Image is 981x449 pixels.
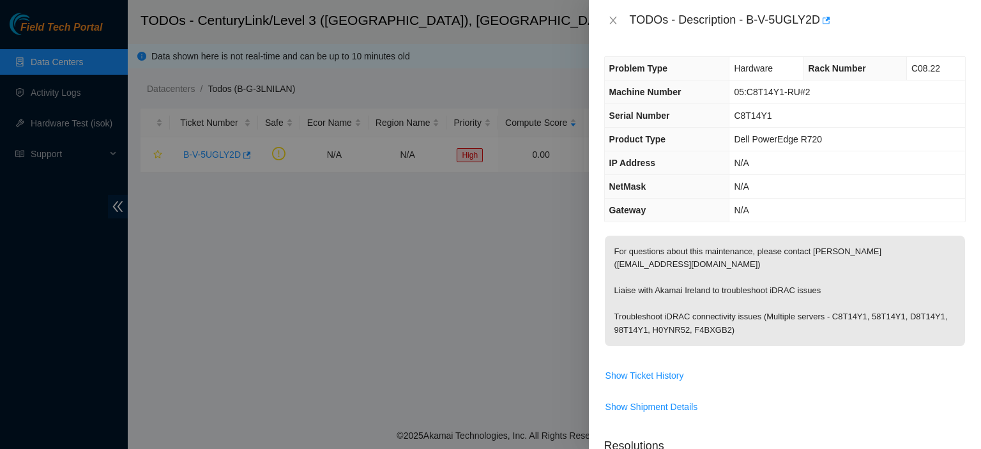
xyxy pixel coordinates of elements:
span: Show Ticket History [605,369,684,383]
button: Show Shipment Details [605,397,699,417]
span: Machine Number [609,87,681,97]
button: Close [604,15,622,27]
span: C08.22 [911,63,940,73]
span: Show Shipment Details [605,400,698,414]
span: Rack Number [809,63,866,73]
p: For questions about this maintenance, please contact [PERSON_NAME] ([EMAIL_ADDRESS][DOMAIN_NAME])... [605,236,965,346]
span: close [608,15,618,26]
span: Product Type [609,134,665,144]
span: Gateway [609,205,646,215]
span: 05:C8T14Y1-RU#2 [734,87,810,97]
span: C8T14Y1 [734,110,772,121]
span: N/A [734,181,749,192]
span: N/A [734,205,749,215]
span: Hardware [734,63,773,73]
span: Dell PowerEdge R720 [734,134,822,144]
span: N/A [734,158,749,168]
div: TODOs - Description - B-V-5UGLY2D [630,10,966,31]
span: Serial Number [609,110,670,121]
span: NetMask [609,181,646,192]
span: Problem Type [609,63,668,73]
span: IP Address [609,158,655,168]
button: Show Ticket History [605,365,685,386]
